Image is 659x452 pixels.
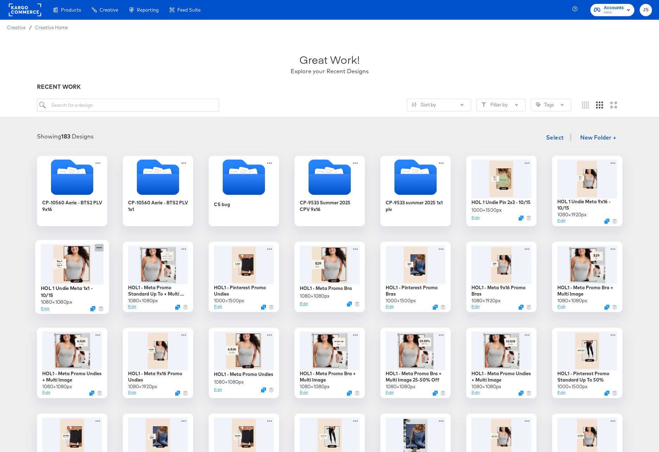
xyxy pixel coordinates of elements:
button: Edit [557,390,565,396]
button: Edit [40,305,49,312]
div: 1080 × 1080 px [128,297,158,304]
svg: Tag [536,102,541,107]
div: HOL1 - Pinterest Promo Standard Up To 50%1000×1500pxEditDuplicate [552,328,622,398]
button: Duplicate [261,305,266,310]
svg: Large grid [610,101,617,109]
div: 1080 × 1920 px [471,297,501,304]
div: RECENT WORK [37,83,622,91]
div: 1080 × 1920 px [128,383,157,390]
div: 1000 × 1500 px [214,297,244,304]
button: Edit [386,390,394,396]
button: FilterFilter by [476,99,526,111]
button: Duplicate [347,391,352,396]
button: Duplicate [89,391,94,396]
div: CP-10560 Aerie - BTS2 PLV 1x1 [123,156,193,226]
div: HOL1 - Meta Promo Standard Up To + Multi Image1080×1080pxEditDuplicate [123,242,193,312]
div: CP-9533 Summer 2025 CPV 9x16 [294,156,365,226]
svg: Duplicate [261,388,266,392]
div: HOL1 - Meta Promo Bra [300,285,352,292]
div: HOL1 - Meta Promo Bra + Multi Image [557,284,617,297]
div: HOL 1 Undie Meta 9x16 - 10/151080×1920pxEditDuplicate [552,156,622,226]
span: JS [642,6,649,14]
svg: Duplicate [175,305,180,310]
button: Edit [128,304,136,310]
div: HOL1 - Pinterest Promo Bras1000×1500pxEditDuplicate [380,242,451,312]
button: Edit [471,390,480,396]
div: HOL 1 Undie Meta 1x1 - 10/151080×1080pxEditDuplicate [35,240,109,314]
svg: Medium grid [596,101,603,109]
div: CP-10560 Aerie - BTS2 PLV 1x1 [128,199,188,212]
svg: Sliders [412,102,417,107]
span: Select [546,132,564,142]
svg: Duplicate [604,219,609,224]
div: HOL1 - Pinterest Promo Bras [386,284,445,297]
div: 1080 × 1080 px [40,298,72,305]
div: CP-9533 summer 2025 1x1 plv [380,156,451,226]
div: CP-10560 Aerie - BTS2 PLV 9x16 [37,156,107,226]
div: HOL1 - Meta Promo Undies1080×1080pxEditDuplicate [209,328,279,398]
button: AccountsAerie [590,4,634,16]
div: HOL1 - Meta Promo Undies [214,371,273,378]
div: HOL 1 Undie Pin 2x3 - 10/15 [471,199,531,206]
button: Duplicate [90,306,95,311]
div: HOL 1 Undie Meta 9x16 - 10/15 [557,198,617,211]
div: CS bug [214,201,230,208]
svg: Duplicate [604,305,609,310]
svg: Folder [209,160,279,195]
button: Edit [300,301,308,308]
div: Explore your Recent Designs [291,67,369,75]
div: HOL1 - Meta Promo Bra + Multi Image 25-50% Off [386,370,445,383]
div: 1080 × 1920 px [557,211,587,218]
svg: Duplicate [175,391,180,396]
svg: Duplicate [433,391,438,396]
button: New Folder + [574,131,622,145]
button: Edit [471,215,480,222]
strong: 183 [61,133,70,140]
div: HOL1 - Meta Promo Standard Up To + Multi Image [128,284,188,297]
svg: Folder [123,160,193,195]
span: Creative [7,25,26,30]
div: HOL1 - Meta Promo Undies + Multi Image [42,370,102,383]
div: CS bug [209,156,279,226]
a: Creative Home [35,25,68,30]
button: Edit [557,304,565,310]
div: HOL1 - Pinterest Promo Undies [214,284,274,297]
div: HOL1 - Pinterest Promo Undies1000×1500pxEditDuplicate [209,242,279,312]
span: Accounts [604,4,624,12]
button: Edit [128,390,136,396]
div: HOL1 - Meta 9x16 Promo Bras [471,284,531,297]
button: JS [640,4,652,16]
button: Edit [214,387,222,394]
div: HOL1 - Meta Promo Bra1080×1080pxEditDuplicate [294,242,365,312]
div: HOL1 - Meta 9x16 Promo Undies1080×1920pxEditDuplicate [123,328,193,398]
div: HOL1 - Meta 9x16 Promo Bras1080×1920pxEditDuplicate [466,242,537,312]
button: Duplicate [433,305,438,310]
div: 1080 × 1080 px [557,297,587,304]
svg: Folder [37,160,107,195]
div: CP-10560 Aerie - BTS2 PLV 9x16 [42,199,102,212]
button: SlidersSort by [407,99,471,111]
div: HOL1 - Meta 9x16 Promo Undies [128,370,188,383]
svg: Duplicate [519,391,524,396]
div: HOL1 - Meta Promo Bra + Multi Image [300,370,360,383]
div: 1000 × 1500 px [386,297,416,304]
span: Creative [100,7,118,13]
div: CP-9533 Summer 2025 CPV 9x16 [300,199,360,212]
span: / [26,25,35,30]
button: Select [543,130,567,144]
svg: Folder [294,160,365,195]
span: Feed Suite [177,7,201,13]
svg: Small grid [582,101,589,109]
svg: Duplicate [604,391,609,396]
div: HOL1 - Meta Promo Undies + Multi Image1080×1080pxEditDuplicate [466,328,537,398]
div: HOL1 - Meta Promo Bra + Multi Image1080×1080pxEditDuplicate [552,242,622,312]
button: Edit [471,304,480,310]
div: 1080 × 1080 px [471,383,501,390]
div: Showing Designs [37,132,94,141]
